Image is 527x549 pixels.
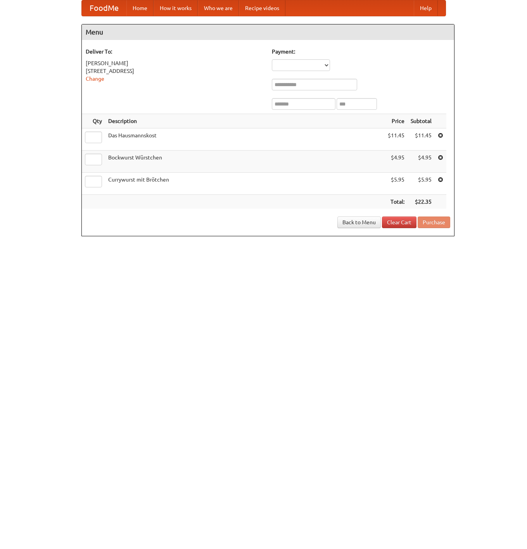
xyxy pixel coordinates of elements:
[408,195,435,209] th: $22.35
[126,0,154,16] a: Home
[385,173,408,195] td: $5.95
[385,128,408,151] td: $11.45
[105,114,385,128] th: Description
[105,128,385,151] td: Das Hausmannskost
[82,0,126,16] a: FoodMe
[385,114,408,128] th: Price
[408,151,435,173] td: $4.95
[337,216,381,228] a: Back to Menu
[154,0,198,16] a: How it works
[382,216,416,228] a: Clear Cart
[408,128,435,151] td: $11.45
[272,48,450,55] h5: Payment:
[239,0,285,16] a: Recipe videos
[385,195,408,209] th: Total:
[198,0,239,16] a: Who we are
[86,76,104,82] a: Change
[86,67,264,75] div: [STREET_ADDRESS]
[86,59,264,67] div: [PERSON_NAME]
[408,173,435,195] td: $5.95
[105,173,385,195] td: Currywurst mit Brötchen
[86,48,264,55] h5: Deliver To:
[385,151,408,173] td: $4.95
[82,114,105,128] th: Qty
[105,151,385,173] td: Bockwurst Würstchen
[418,216,450,228] button: Purchase
[82,24,454,40] h4: Menu
[408,114,435,128] th: Subtotal
[414,0,438,16] a: Help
